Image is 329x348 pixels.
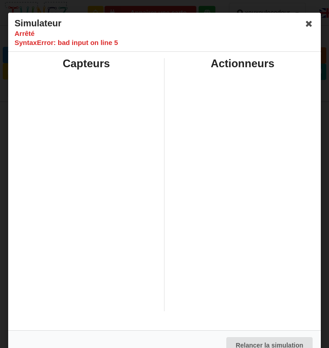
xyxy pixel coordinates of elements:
[171,57,314,71] h2: Actionneurs
[15,38,306,47] h4: SyntaxError: bad input on line 5
[15,57,158,71] h2: Capteurs
[8,13,321,52] div: Simulateur
[15,29,306,38] h4: Arrêté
